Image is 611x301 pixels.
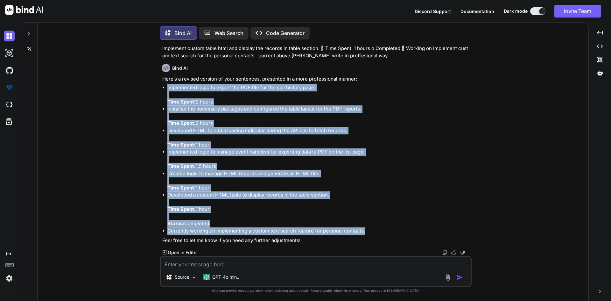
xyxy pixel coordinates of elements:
p: Bind AI [174,29,192,37]
strong: Time Spent: [167,163,196,169]
p: Currently working on implementing a custom text search feature for personal contacts. [167,227,470,235]
p: Created logic to manage HTML records and generate an HTML file. 1 hour [167,170,470,192]
p: Bind can provide inaccurate information, including about people. Always double-check its answers.... [160,288,472,293]
p: Source [175,274,189,280]
img: darkChat [4,31,15,41]
img: icon [457,274,463,281]
p: Web Search [214,29,243,37]
img: cloudideIcon [4,99,15,110]
img: like [451,250,456,255]
span: Dark mode [504,8,528,14]
img: darkAi-studio [4,48,15,59]
img: settings [4,273,15,284]
img: GPT-4o mini [203,274,210,280]
strong: Time Spent: [167,206,196,212]
p: Developed HTML to add a loading indicator during the API call to fetch records. 1 hour [167,127,470,149]
strong: Time Spent: [167,120,196,126]
strong: Time Spent: [167,185,196,191]
strong: Status: [167,220,184,226]
p: GPT-4o min.. [212,274,239,280]
p: Implemented logic to manage event handlers for exporting data to PDF on the list page. 1.5 hours [167,148,470,170]
span: Discord Support [415,9,451,14]
h6: Bind AI [172,65,188,71]
img: dislike [460,250,465,255]
span: Documentation [460,9,494,14]
button: Invite Team [554,5,601,18]
p: Open in Editor [168,249,198,256]
p: Installed the necessary packages and configured the table layout for the PDF reports. 2 hours [167,105,470,127]
p: Code Generator [266,29,305,37]
p: Here’s a revised version of your sentences, presented in a more professional manner: [162,75,470,83]
img: copy [442,250,447,255]
strong: Time Spent: [167,99,196,105]
p: Feel free to let me know if you need any further adjustments! [162,237,470,244]
img: attachment [444,274,452,281]
img: githubDark [4,65,15,76]
img: Bind AI [5,5,43,15]
img: Pick Models [191,275,197,280]
strong: Time Spent: [167,142,196,148]
p: Implemented logic to export the PDF file for the call history page. 2 hours [167,84,470,106]
button: Documentation [460,8,494,15]
img: premium [4,82,15,93]
p: Developed a custom HTML table to display records in the table section. 1 hour Completed [167,191,470,227]
button: Discord Support [415,8,451,15]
